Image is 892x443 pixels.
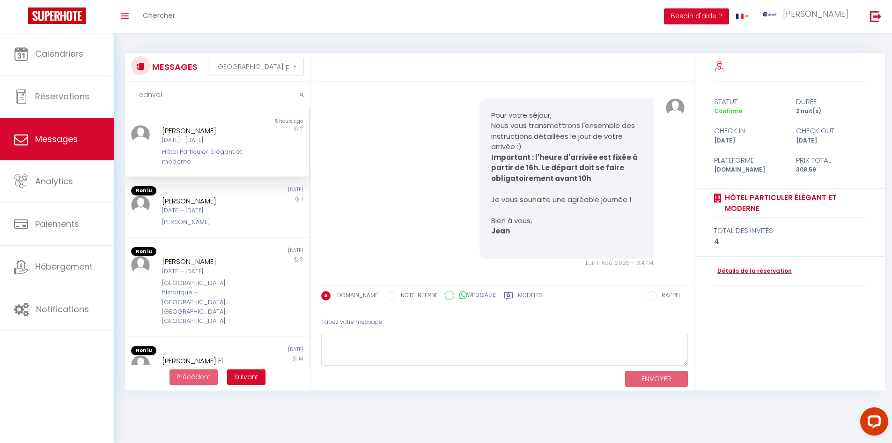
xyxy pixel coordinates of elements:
[790,136,872,145] div: [DATE]
[217,247,309,256] div: [DATE]
[783,8,848,20] span: [PERSON_NAME]
[162,267,257,276] div: [DATE] - [DATE]
[35,175,73,187] span: Analytics
[131,125,150,144] img: ...
[162,195,257,207] div: [PERSON_NAME]
[131,346,156,355] span: Non lu
[708,136,790,145] div: [DATE]
[131,195,150,214] img: ...
[162,256,257,267] div: [PERSON_NAME]
[300,125,303,132] span: 2
[131,355,150,374] img: ...
[150,56,198,77] h3: MESSAGES
[170,369,218,385] button: Previous
[131,186,156,195] span: Non lu
[625,371,688,387] button: ENVOYER
[666,98,685,117] img: ...
[491,152,639,183] strong: Important : l'heure d'arrivée est fixée à partir de 16h. Le départ doit se faire obligatoirement ...
[454,291,497,301] label: WhatsApp
[300,256,303,263] span: 2
[657,291,681,301] label: RAPPEL
[162,136,257,145] div: [DATE] - [DATE]
[217,118,309,125] div: 5 hours ago
[491,195,631,204] span: Je vous souhaite une agréable journée !
[491,110,642,121] p: Pour votre séjour,
[125,82,310,108] input: Rechercher un mot clé
[491,226,642,237] p: Jean
[664,8,729,24] button: Besoin d'aide ?
[162,355,257,399] div: [PERSON_NAME] El [PERSON_NAME] El [DEMOGRAPHIC_DATA][PERSON_NAME]
[131,256,150,275] img: ...
[479,259,654,268] div: Lun 11 Aoû. 2025 - 13:47:14
[790,155,872,166] div: Prix total
[28,8,86,24] img: Super Booking
[708,155,790,166] div: Plateforme
[714,225,866,236] div: total des invités
[708,125,790,136] div: check in
[708,165,790,174] div: [DOMAIN_NAME]
[299,355,303,362] span: 14
[790,96,872,107] div: durée
[714,107,742,115] span: Confirmé
[217,186,309,195] div: [DATE]
[763,12,777,16] img: ...
[143,10,175,20] span: Chercher
[321,311,688,334] div: Tapez votre message
[227,369,265,385] button: Next
[35,48,83,60] span: Calendriers
[162,218,257,227] div: [PERSON_NAME]
[491,216,532,225] span: Bien à vous,
[177,372,211,382] span: Précédent
[790,125,872,136] div: check out
[714,236,866,248] div: 4
[217,346,309,355] div: [DATE]
[331,291,380,301] label: [DOMAIN_NAME]
[162,278,257,326] div: [GEOGRAPHIC_DATA] historique - [GEOGRAPHIC_DATA], [GEOGRAPHIC_DATA], [GEOGRAPHIC_DATA]
[162,125,257,136] div: [PERSON_NAME]
[302,195,303,203] span: 1
[35,133,78,145] span: Messages
[35,90,89,102] span: Réservations
[722,192,866,214] a: Hôtel Particuler élégant et moderne
[36,303,89,315] span: Notifications
[35,261,93,272] span: Hébergement
[162,206,257,215] div: [DATE] - [DATE]
[790,107,872,116] div: 2 nuit(s)
[491,120,642,152] p: Nous vous transmettrons l'ensemble des instructions détaillées le jour de votre arrivée :)
[870,10,882,22] img: logout
[708,96,790,107] div: statut
[131,247,156,256] span: Non lu
[518,291,543,303] label: Modèles
[162,147,257,166] div: Hôtel Particuler élégant et moderne
[714,267,792,276] a: Détails de la réservation
[234,372,258,382] span: Suivant
[790,165,872,174] div: 308.59
[35,218,79,230] span: Paiements
[853,404,892,443] iframe: LiveChat chat widget
[396,291,438,301] label: NOTE INTERNE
